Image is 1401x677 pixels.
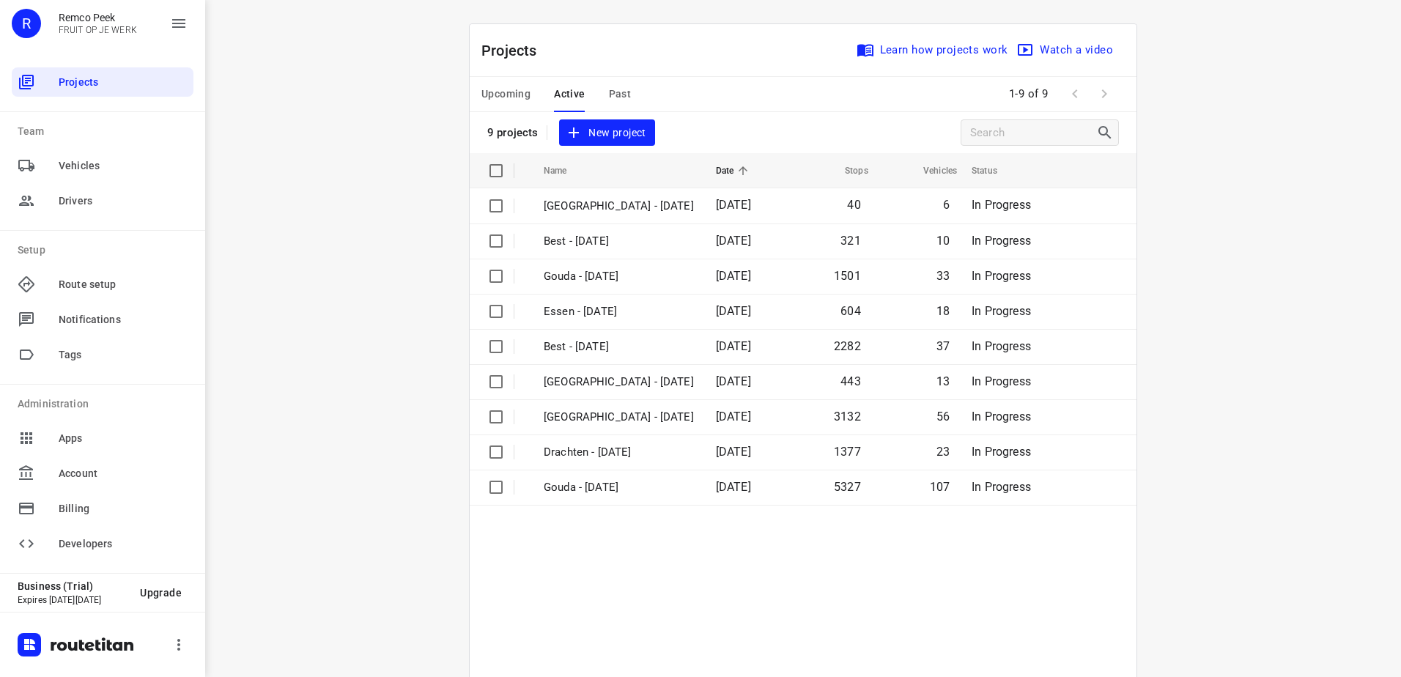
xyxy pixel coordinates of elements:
span: Billing [59,501,188,517]
span: 1-9 of 9 [1003,78,1054,110]
span: Upgrade [140,587,182,599]
p: Gouda - [DATE] [544,268,694,285]
span: Projects [59,75,188,90]
p: [GEOGRAPHIC_DATA] - [DATE] [544,374,694,391]
span: 107 [930,480,950,494]
p: Best - [DATE] [544,338,694,355]
span: 13 [936,374,950,388]
p: Projects [481,40,549,62]
span: Vehicles [59,158,188,174]
p: Drachten - Monday [544,444,694,461]
span: [DATE] [716,269,751,283]
span: In Progress [972,339,1031,353]
span: 321 [840,234,861,248]
span: In Progress [972,374,1031,388]
p: Gouda - Monday [544,479,694,496]
span: [DATE] [716,198,751,212]
p: Expires [DATE][DATE] [18,595,128,605]
p: Administration [18,396,193,412]
button: Upgrade [128,580,193,606]
p: Setup [18,243,193,258]
span: 443 [840,374,861,388]
span: Name [544,162,586,180]
div: Notifications [12,305,193,334]
span: Notifications [59,312,188,328]
span: 1501 [834,269,861,283]
span: In Progress [972,445,1031,459]
div: Projects [12,67,193,97]
div: Billing [12,494,193,523]
span: [DATE] [716,304,751,318]
span: Upcoming [481,85,531,103]
span: 40 [847,198,860,212]
span: Date [716,162,753,180]
div: Search [1096,124,1118,141]
span: Next Page [1090,79,1119,108]
p: 9 projects [487,126,538,139]
span: Vehicles [904,162,957,180]
div: Drivers [12,186,193,215]
span: Stops [826,162,868,180]
span: 18 [936,304,950,318]
p: Zwolle - Monday [544,409,694,426]
span: In Progress [972,269,1031,283]
span: Previous Page [1060,79,1090,108]
span: [DATE] [716,234,751,248]
span: 33 [936,269,950,283]
span: 6 [943,198,950,212]
span: [DATE] [716,410,751,423]
p: Remco Peek [59,12,137,23]
div: R [12,9,41,38]
input: Search projects [970,122,1096,144]
span: Drivers [59,193,188,209]
p: Essen - [DATE] [544,303,694,320]
span: 37 [936,339,950,353]
span: 3132 [834,410,861,423]
span: 2282 [834,339,861,353]
span: 5327 [834,480,861,494]
span: In Progress [972,198,1031,212]
span: Tags [59,347,188,363]
p: FRUIT OP JE WERK [59,25,137,35]
span: In Progress [972,410,1031,423]
span: 56 [936,410,950,423]
span: [DATE] [716,374,751,388]
div: Developers [12,529,193,558]
p: [GEOGRAPHIC_DATA] - [DATE] [544,198,694,215]
span: [DATE] [716,445,751,459]
span: 1377 [834,445,861,459]
div: Apps [12,423,193,453]
div: Account [12,459,193,488]
p: Business (Trial) [18,580,128,592]
span: Past [609,85,632,103]
span: [DATE] [716,339,751,353]
span: Status [972,162,1016,180]
span: Account [59,466,188,481]
div: Vehicles [12,151,193,180]
span: [DATE] [716,480,751,494]
span: In Progress [972,234,1031,248]
span: Developers [59,536,188,552]
p: Team [18,124,193,139]
span: Apps [59,431,188,446]
span: 604 [840,304,861,318]
span: 23 [936,445,950,459]
span: In Progress [972,304,1031,318]
span: Route setup [59,277,188,292]
span: Active [554,85,585,103]
p: Best - [DATE] [544,233,694,250]
button: New project [559,119,654,147]
span: New project [568,124,646,142]
span: 10 [936,234,950,248]
div: Tags [12,340,193,369]
span: In Progress [972,480,1031,494]
div: Route setup [12,270,193,299]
